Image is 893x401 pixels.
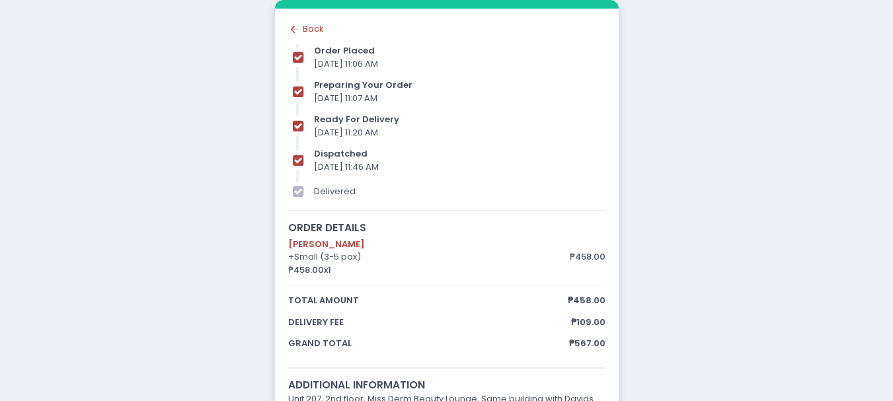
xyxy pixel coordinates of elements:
[314,44,605,57] div: order placed
[288,294,568,307] span: total amount
[571,316,605,329] span: ₱109.00
[314,92,377,104] span: [DATE] 11:07 AM
[568,294,605,307] span: ₱458.00
[288,316,571,329] span: delivery fee
[569,337,605,350] span: ₱567.00
[314,79,605,92] div: preparing your order
[314,147,605,161] div: dispatched
[314,126,378,139] span: [DATE] 11:20 AM
[288,220,605,235] div: order details
[314,161,379,173] span: [DATE] 11:46 AM
[288,337,569,350] span: grand total
[288,377,605,392] div: additional information
[314,185,605,198] div: delivered
[288,22,605,36] div: Back
[314,113,605,126] div: ready for delivery
[314,57,378,70] span: [DATE] 11:06 AM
